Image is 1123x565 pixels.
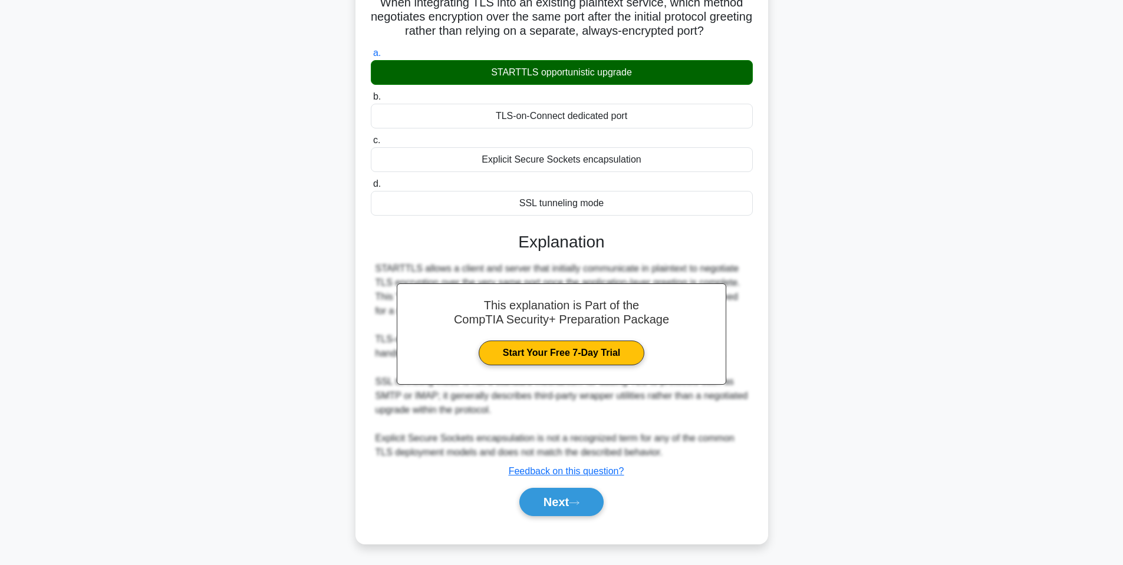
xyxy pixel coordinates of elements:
[479,341,644,365] a: Start Your Free 7-Day Trial
[376,262,748,460] div: STARTTLS allows a client and server that initially communicate in plaintext to negotiate TLS encr...
[371,60,753,85] div: STARTTLS opportunistic upgrade
[519,488,604,516] button: Next
[378,232,746,252] h3: Explanation
[373,135,380,145] span: c.
[373,48,381,58] span: a.
[373,91,381,101] span: b.
[509,466,624,476] a: Feedback on this question?
[371,104,753,128] div: TLS-on-Connect dedicated port
[373,179,381,189] span: d.
[371,191,753,216] div: SSL tunneling mode
[371,147,753,172] div: Explicit Secure Sockets encapsulation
